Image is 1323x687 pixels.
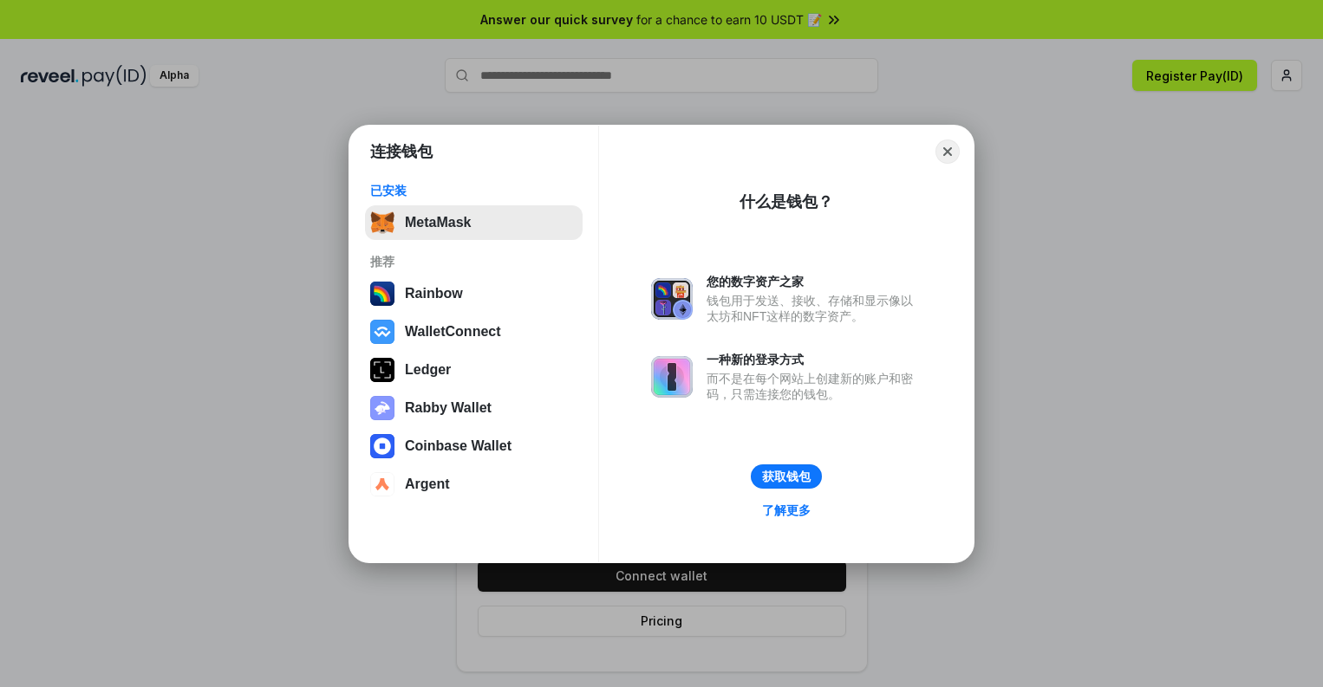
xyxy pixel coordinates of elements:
a: 了解更多 [752,499,821,522]
img: svg+xml,%3Csvg%20fill%3D%22none%22%20height%3D%2233%22%20viewBox%3D%220%200%2035%2033%22%20width%... [370,211,394,235]
div: 钱包用于发送、接收、存储和显示像以太坊和NFT这样的数字资产。 [707,293,922,324]
div: MetaMask [405,215,471,230]
img: svg+xml,%3Csvg%20width%3D%22120%22%20height%3D%22120%22%20viewBox%3D%220%200%20120%20120%22%20fil... [370,282,394,306]
button: Ledger [365,353,583,387]
div: Rainbow [405,286,463,301]
img: svg+xml,%3Csvg%20xmlns%3D%22http%3A%2F%2Fwww.w3.org%2F2000%2Fsvg%22%20fill%3D%22none%22%20viewBox... [651,356,693,398]
div: WalletConnect [405,324,501,340]
div: 什么是钱包？ [740,191,833,212]
button: MetaMask [365,205,583,240]
div: Ledger [405,362,451,378]
button: Coinbase Wallet [365,429,583,463]
div: Argent [405,476,450,492]
img: svg+xml,%3Csvg%20width%3D%2228%22%20height%3D%2228%22%20viewBox%3D%220%200%2028%2028%22%20fill%3D... [370,434,394,458]
div: 一种新的登录方式 [707,352,922,367]
button: Close [935,139,960,164]
button: 获取钱包 [751,464,822,489]
div: 推荐 [370,254,577,269]
img: svg+xml,%3Csvg%20xmlns%3D%22http%3A%2F%2Fwww.w3.org%2F2000%2Fsvg%22%20fill%3D%22none%22%20viewBox... [370,396,394,420]
button: Rabby Wallet [365,391,583,425]
img: svg+xml,%3Csvg%20width%3D%2228%22%20height%3D%2228%22%20viewBox%3D%220%200%2028%2028%22%20fill%3D... [370,472,394,496]
div: 您的数字资产之家 [707,274,922,289]
div: 获取钱包 [762,469,811,484]
button: Rainbow [365,276,583,311]
div: 已安装 [370,183,577,198]
div: 了解更多 [762,502,811,518]
div: Rabby Wallet [405,400,492,416]
div: 而不是在每个网站上创建新的账户和密码，只需连接您的钱包。 [707,371,922,402]
h1: 连接钱包 [370,141,433,162]
img: svg+xml,%3Csvg%20xmlns%3D%22http%3A%2F%2Fwww.w3.org%2F2000%2Fsvg%22%20width%3D%2228%22%20height%3... [370,358,394,382]
div: Coinbase Wallet [405,438,512,454]
button: WalletConnect [365,314,583,349]
img: svg+xml,%3Csvg%20xmlns%3D%22http%3A%2F%2Fwww.w3.org%2F2000%2Fsvg%22%20fill%3D%22none%22%20viewBox... [651,278,693,320]
button: Argent [365,467,583,502]
img: svg+xml,%3Csvg%20width%3D%2228%22%20height%3D%2228%22%20viewBox%3D%220%200%2028%2028%22%20fill%3D... [370,320,394,344]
